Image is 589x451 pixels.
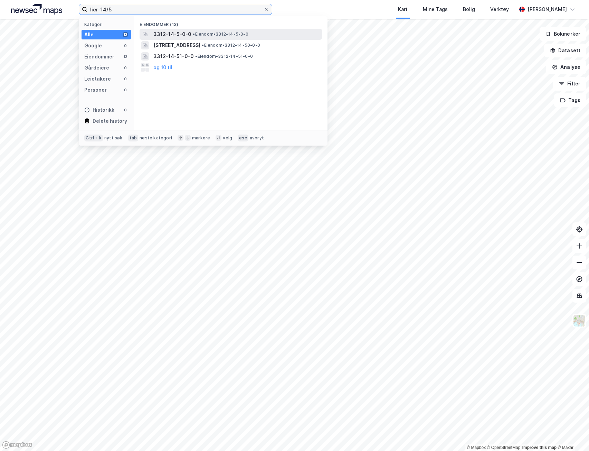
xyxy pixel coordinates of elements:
[553,77,586,91] button: Filter
[546,60,586,74] button: Analyse
[84,64,109,72] div: Gårdeiere
[84,22,131,27] div: Kategori
[93,117,127,125] div: Delete history
[153,63,172,72] button: og 10 til
[202,43,204,48] span: •
[123,87,128,93] div: 0
[554,418,589,451] iframe: Chat Widget
[544,44,586,57] button: Datasett
[123,43,128,48] div: 0
[554,93,586,107] button: Tags
[463,5,475,13] div: Bolig
[84,53,114,61] div: Eiendommer
[153,52,194,61] span: 3312-14-51-0-0
[195,54,197,59] span: •
[490,5,509,13] div: Verktøy
[123,76,128,82] div: 0
[193,31,248,37] span: Eiendom • 3312-14-5-0-0
[84,106,114,114] div: Historikk
[238,135,248,141] div: esc
[192,135,210,141] div: markere
[554,418,589,451] div: Kontrollprogram for chat
[540,27,586,41] button: Bokmerker
[87,4,264,15] input: Søk på adresse, matrikkel, gårdeiere, leietakere eller personer
[123,107,128,113] div: 0
[153,41,200,49] span: [STREET_ADDRESS]
[153,30,191,38] span: 3312-14-5-0-0
[195,54,253,59] span: Eiendom • 3312-14-51-0-0
[104,135,123,141] div: nytt søk
[528,5,567,13] div: [PERSON_NAME]
[423,5,448,13] div: Mine Tags
[11,4,62,15] img: logo.a4113a55bc3d86da70a041830d287a7e.svg
[84,75,111,83] div: Leietakere
[193,31,195,37] span: •
[134,16,327,29] div: Eiendommer (13)
[123,54,128,59] div: 13
[84,86,107,94] div: Personer
[467,445,486,450] a: Mapbox
[128,135,139,141] div: tab
[123,32,128,37] div: 13
[487,445,521,450] a: OpenStreetMap
[140,135,172,141] div: neste kategori
[522,445,557,450] a: Improve this map
[223,135,232,141] div: velg
[84,30,94,39] div: Alle
[84,42,102,50] div: Google
[123,65,128,71] div: 0
[2,441,32,449] a: Mapbox homepage
[202,43,260,48] span: Eiendom • 3312-14-50-0-0
[84,135,103,141] div: Ctrl + k
[398,5,408,13] div: Kart
[250,135,264,141] div: avbryt
[573,314,586,327] img: Z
